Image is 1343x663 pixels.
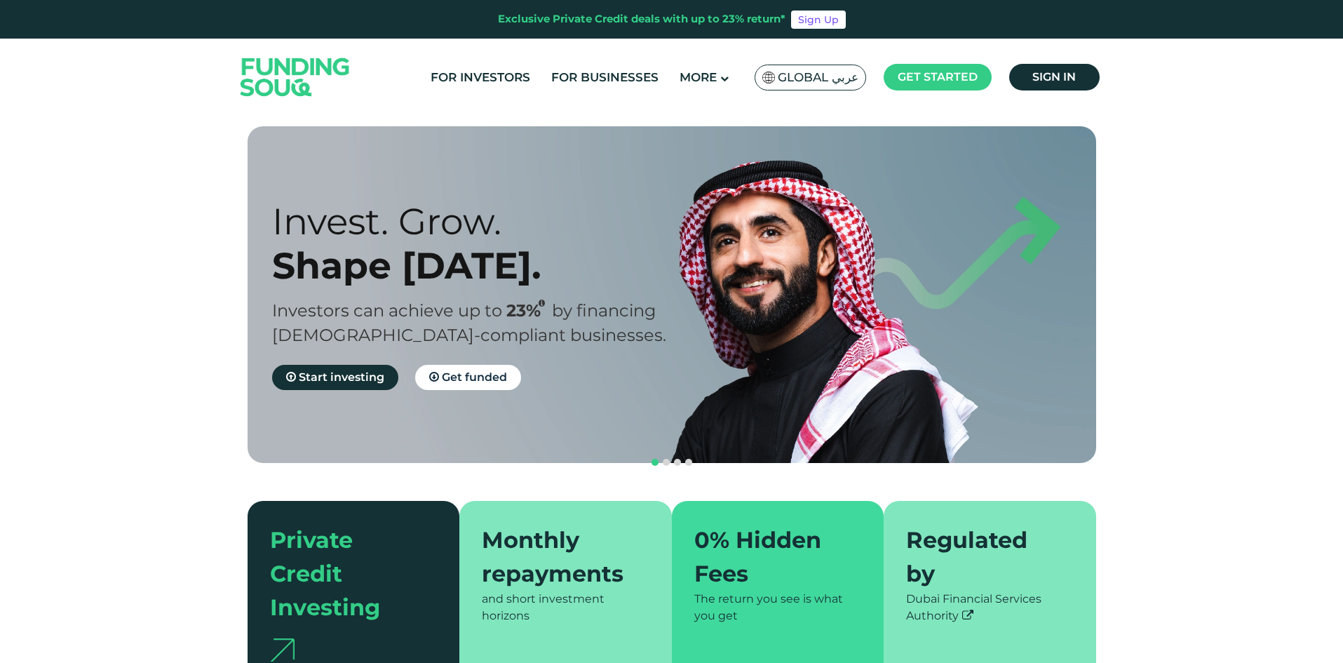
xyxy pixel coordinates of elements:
div: Monthly repayments [482,523,633,591]
div: and short investment horizons [482,591,649,624]
a: For Investors [427,66,534,89]
a: For Businesses [548,66,662,89]
a: Sign Up [791,11,846,29]
div: Invest. Grow. [272,199,696,243]
span: 23% [506,300,552,321]
span: Sign in [1032,70,1076,83]
a: Sign in [1009,64,1100,91]
div: Dubai Financial Services Authority [906,591,1074,624]
a: Start investing [272,365,398,390]
span: Investors can achieve up to [272,300,502,321]
span: Global عربي [778,69,858,86]
div: Private Credit Investing [270,523,421,624]
span: More [680,70,717,84]
span: Start investing [299,370,384,384]
div: 0% Hidden Fees [694,523,845,591]
img: SA Flag [762,72,775,83]
a: Get funded [415,365,521,390]
img: Logo [227,41,364,112]
div: Exclusive Private Credit deals with up to 23% return* [498,11,785,27]
img: arrow [270,638,295,662]
button: navigation [672,457,683,468]
button: navigation [661,457,672,468]
div: Shape [DATE]. [272,243,696,288]
div: Regulated by [906,523,1057,591]
i: 23% IRR (expected) ~ 15% Net yield (expected) [539,300,545,307]
span: Get started [898,70,978,83]
button: navigation [649,457,661,468]
button: navigation [683,457,694,468]
span: Get funded [442,370,507,384]
div: The return you see is what you get [694,591,862,624]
